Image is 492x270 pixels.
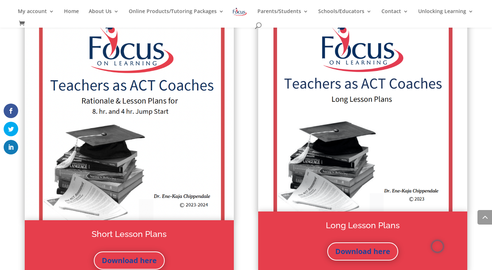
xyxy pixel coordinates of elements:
[327,242,398,261] a: Download here
[89,9,119,21] a: About Us
[18,9,54,21] a: My account
[273,219,453,235] h2: Long Lesson Plans
[232,7,247,17] img: Focus on Learning
[39,228,219,244] h2: Short Lesson Plans
[25,4,234,220] img: Screenshot 2023-06-22 at 3.52.27 PM
[129,9,224,21] a: Online Products/Tutoring Packages
[381,9,408,21] a: Contact
[94,251,165,270] a: Download here
[258,4,467,211] img: Screenshot 2024-08-26 at 8.45.50 AM
[64,9,79,21] a: Home
[418,9,473,21] a: Unlocking Learning
[257,9,308,21] a: Parents/Students
[318,9,372,21] a: Schools/Educators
